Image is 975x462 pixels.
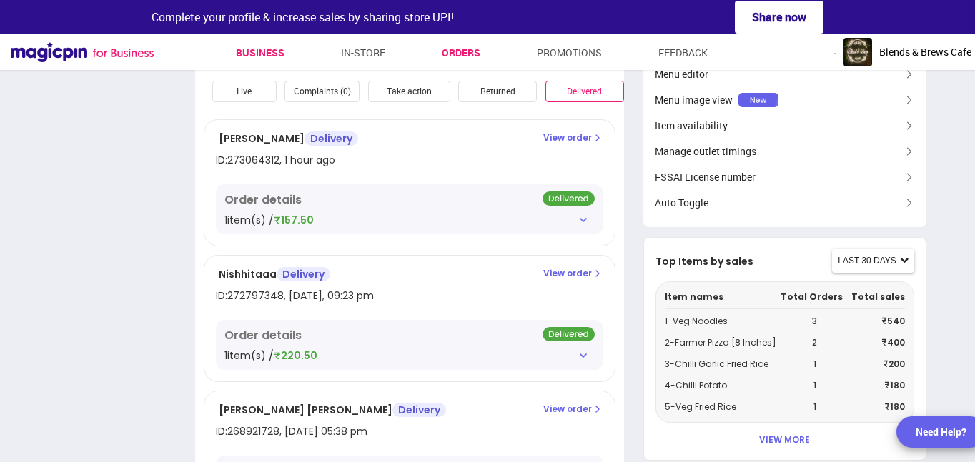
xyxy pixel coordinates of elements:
[850,358,905,371] p: ₹ 200
[904,170,915,184] img: brown-left-arrow.fb4dc0c6.svg
[850,291,905,303] p: Total sales
[665,358,780,371] p: 3 - Chilli Garlic Fried Rice
[850,379,905,392] p: ₹ 180
[655,93,733,107] span: Menu image view
[780,358,850,371] p: 1
[152,9,454,25] span: Complete your profile & increase sales by sharing store UPI!
[735,1,823,34] button: Share now
[224,327,302,344] p: Order details
[442,40,480,66] a: Orders
[904,196,915,210] img: brown-left-arrow.fb4dc0c6.svg
[904,144,915,159] img: brown-left-arrow.fb4dc0c6.svg
[219,267,277,281] span: Nishhitaaa
[224,348,274,363] span: 1 item(s) /
[219,131,305,146] span: [PERSON_NAME]
[224,191,302,209] p: Order details
[658,40,708,66] a: Feedback
[850,315,905,328] p: ₹ 540
[780,336,850,349] p: 2
[665,315,780,328] p: 1 - Veg Noodles
[224,213,274,227] span: 1 item(s) /
[545,81,624,103] div: Delivered
[277,267,330,281] span: Delivery
[284,81,360,103] div: Complaints (0)
[643,61,926,87] div: Menu editor
[537,40,602,66] a: Promotions
[748,431,821,448] div: View more
[904,119,915,133] img: brown-left-arrow.fb4dc0c6.svg
[305,131,358,146] span: Delivery
[916,425,966,439] div: Need Help?
[458,81,537,103] div: Returned
[368,81,450,103] div: Take action
[219,403,392,417] span: [PERSON_NAME] [PERSON_NAME]
[212,81,277,103] div: Live
[838,253,896,268] span: last 30 days
[543,131,603,144] p: View order
[780,315,850,328] p: 3
[274,213,314,227] span: ₹157.50
[643,139,926,164] div: Manage outlet timings
[665,379,780,392] p: 4 - Chilli Potato
[850,401,905,413] p: ₹ 180
[643,164,926,190] div: FSSAI License number
[11,42,154,62] img: Magicpin
[665,336,780,349] p: 2 - Farmer Pizza [8 Inches]
[274,348,317,363] span: ₹220.50
[543,403,603,416] p: View order
[738,93,779,107] img: YflcK9-LCSVd7asiAMa6OG5Soj5G5oEY0VBTal2rwWujBQGMsMz-DBXfVvVxTP2yk3H6lAgU7BDdntlYDw6IrSbiFq3a0-_NW...
[392,403,446,417] span: Delivery
[236,40,284,66] a: Business
[843,38,872,66] img: logo
[578,350,589,361] img: OIuCMVwwuKl4D3yIiIiIiIiIiIvLtA0e7Wy6Q6QpzAAAAAElFTkSuQmCC
[643,113,926,139] div: Item availability
[643,190,926,216] div: Auto Toggle
[904,67,915,81] img: brown-left-arrow.fb4dc0c6.svg
[780,379,850,392] p: 1
[665,291,774,303] p: Item names
[655,254,826,268] p: Top Items by sales
[216,288,374,303] div: ID: 272797348 , [DATE], 09:23 pm
[780,401,850,413] p: 1
[904,93,915,107] img: brown-left-arrow.fb4dc0c6.svg
[341,40,385,66] a: In-store
[578,214,589,226] img: OIuCMVwwuKl4D3yIiIiIiIiIiIvLtA0e7Wy6Q6QpzAAAAAElFTkSuQmCC
[879,45,971,59] span: Blends & Brews Cafe
[850,336,905,349] p: ₹ 400
[665,401,780,413] p: 5 - Veg Fried Rice
[832,249,914,273] button: last 30 days
[780,291,844,303] p: Total Orders
[752,9,806,26] span: Share now
[216,153,335,167] div: ID: 273064312 , 1 hour ago
[216,424,367,438] div: ID: 268921728 , [DATE] 05:38 pm
[543,267,603,280] p: View order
